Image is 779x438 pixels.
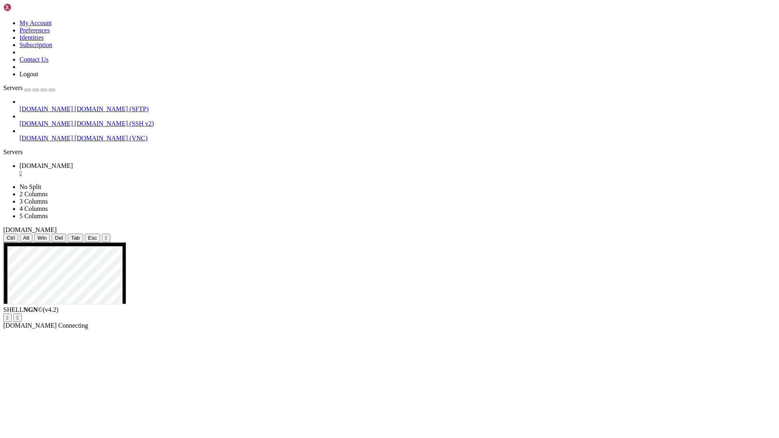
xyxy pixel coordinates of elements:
a: 3 Columns [19,198,48,205]
a: Contact Us [19,56,49,63]
li: [DOMAIN_NAME] [DOMAIN_NAME] (VNC) [19,127,776,142]
button: Ctrl [3,234,18,242]
div:  [17,315,19,321]
span: Esc [88,235,97,241]
button: Esc [85,234,100,242]
span: Connecting [58,322,88,329]
span: SHELL © [3,306,58,313]
a: Identities [19,34,44,41]
a: No Split [19,183,41,190]
a: Logout [19,71,38,77]
span: Del [55,235,63,241]
span: [DOMAIN_NAME] [19,135,73,142]
span: Ctrl [6,235,15,241]
span: [DOMAIN_NAME] (SFTP) [75,105,149,112]
span: Alt [23,235,30,241]
span: 4.2.0 [43,306,59,313]
div:  [6,315,9,321]
button: Alt [20,234,33,242]
span: [DOMAIN_NAME] [19,105,73,112]
a: h.ycloud.info [19,162,776,177]
button: Win [34,234,50,242]
div: Servers [3,148,776,156]
div:  [105,235,107,241]
a: 5 Columns [19,213,48,219]
a: [DOMAIN_NAME] [DOMAIN_NAME] (VNC) [19,135,776,142]
b: NGN [24,306,38,313]
a:  [19,170,776,177]
a: My Account [19,19,52,26]
li: [DOMAIN_NAME] [DOMAIN_NAME] (SFTP) [19,98,776,113]
a: 2 Columns [19,191,48,198]
li: [DOMAIN_NAME] [DOMAIN_NAME] (SSH v2) [19,113,776,127]
button:  [3,313,12,322]
span: [DOMAIN_NAME] [19,120,73,127]
span: Servers [3,84,23,91]
button: Del [52,234,66,242]
span: [DOMAIN_NAME] [3,322,57,329]
a: Servers [3,84,55,91]
a: Subscription [19,41,52,48]
img: Shellngn [3,3,50,11]
span: Win [37,235,47,241]
span: [DOMAIN_NAME] [19,162,73,169]
button:  [102,234,110,242]
span: Tab [71,235,80,241]
span: [DOMAIN_NAME] (SSH v2) [75,120,154,127]
button:  [13,313,22,322]
span: [DOMAIN_NAME] [3,226,57,233]
a: [DOMAIN_NAME] [DOMAIN_NAME] (SSH v2) [19,120,776,127]
button: Tab [68,234,83,242]
a: 4 Columns [19,205,48,212]
a: [DOMAIN_NAME] [DOMAIN_NAME] (SFTP) [19,105,776,113]
span: [DOMAIN_NAME] (VNC) [75,135,148,142]
a: Preferences [19,27,50,34]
